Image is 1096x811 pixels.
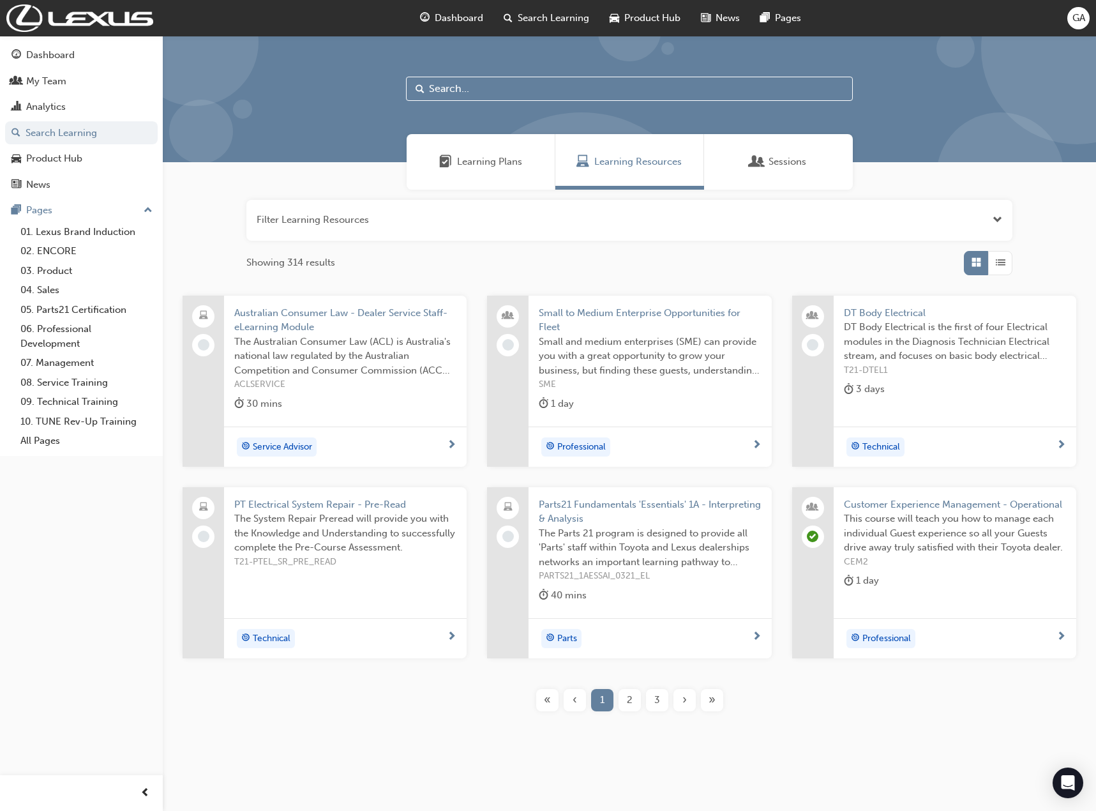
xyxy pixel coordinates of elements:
[1072,11,1085,26] span: GA
[502,339,514,351] span: learningRecordVerb_NONE-icon
[539,587,587,603] div: 40 mins
[539,526,761,570] span: The Parts 21 program is designed to provide all 'Parts' staff within Toyota and Lexus dealerships...
[851,439,860,455] span: target-icon
[539,396,574,412] div: 1 day
[993,213,1002,227] span: Open the filter
[704,134,853,190] a: SessionsSessions
[539,377,761,392] span: SME
[792,487,1076,658] a: Customer Experience Management - OperationalThis course will teach you how to manage each individ...
[716,11,740,26] span: News
[539,569,761,584] span: PARTS21_1AESSAI_0321_EL
[15,392,158,412] a: 09. Technical Training
[11,205,21,216] span: pages-icon
[851,630,860,647] span: target-icon
[11,102,21,113] span: chart-icon
[198,531,209,542] span: learningRecordVerb_NONE-icon
[534,689,561,711] button: First page
[576,155,589,169] span: Learning Resources
[15,222,158,242] a: 01. Lexus Brand Induction
[752,632,762,643] span: next-icon
[183,296,467,467] a: Australian Consumer Law - Dealer Service Staff- eLearning ModuleThe Australian Consumer Law (ACL)...
[502,531,514,542] span: learningRecordVerb_NONE-icon
[610,10,619,26] span: car-icon
[241,439,250,455] span: target-icon
[691,5,750,31] a: news-iconNews
[487,487,771,658] a: Parts21 Fundamentals 'Essentials' 1A - Interpreting & AnalysisThe Parts 21 program is designed to...
[234,396,244,412] span: duration-icon
[26,151,82,166] div: Product Hub
[807,531,818,542] span: learningRecordVerb_ATTEND-icon
[504,308,513,324] span: people-icon
[15,241,158,261] a: 02. ENCORE
[234,306,456,335] span: Australian Consumer Law - Dealer Service Staff- eLearning Module
[15,353,158,373] a: 07. Management
[11,76,21,87] span: people-icon
[539,396,548,412] span: duration-icon
[862,440,900,455] span: Technical
[5,70,158,93] a: My Team
[15,373,158,393] a: 08. Service Training
[11,153,21,165] span: car-icon
[447,440,456,451] span: next-icon
[11,128,20,139] span: search-icon
[539,306,761,335] span: Small to Medium Enterprise Opportunities for Fleet
[198,339,209,351] span: learningRecordVerb_NONE-icon
[808,499,817,516] span: people-icon
[539,335,761,378] span: Small and medium enterprises (SME) can provide you with a great opportunity to grow your business...
[420,10,430,26] span: guage-icon
[539,497,761,526] span: Parts21 Fundamentals 'Essentials' 1A - Interpreting & Analysis
[493,5,599,31] a: search-iconSearch Learning
[5,43,158,67] a: Dashboard
[599,5,691,31] a: car-iconProduct Hub
[5,95,158,119] a: Analytics
[844,381,885,397] div: 3 days
[199,308,208,324] span: laptop-icon
[11,50,21,61] span: guage-icon
[234,377,456,392] span: ACLSERVICE
[26,203,52,218] div: Pages
[457,155,522,169] span: Learning Plans
[144,202,153,219] span: up-icon
[416,82,424,96] span: Search
[6,4,153,32] img: Trak
[241,630,250,647] span: target-icon
[808,308,817,324] span: people-icon
[246,255,335,270] span: Showing 314 results
[15,261,158,281] a: 03. Product
[234,555,456,570] span: T21-PTEL_SR_PRE_READ
[546,630,555,647] span: target-icon
[544,693,551,708] span: «
[183,487,467,658] a: PT Electrical System Repair - Pre-ReadThe System Repair Preread will provide you with the Knowled...
[15,431,158,451] a: All Pages
[557,440,606,455] span: Professional
[750,5,811,31] a: pages-iconPages
[844,555,1066,570] span: CEM2
[627,693,633,708] span: 2
[253,440,312,455] span: Service Advisor
[709,693,716,708] span: »
[487,296,771,467] a: Small to Medium Enterprise Opportunities for FleetSmall and medium enterprises (SME) can provide ...
[5,199,158,222] button: Pages
[844,512,1066,555] span: This course will teach you how to manage each individual Guest experience so all your Guests driv...
[234,497,456,512] span: PT Electrical System Repair - Pre-Read
[701,10,710,26] span: news-icon
[1053,768,1083,798] div: Open Intercom Messenger
[410,5,493,31] a: guage-iconDashboard
[5,147,158,171] a: Product Hub
[844,381,853,397] span: duration-icon
[844,363,1066,378] span: T21-DTEL1
[234,396,282,412] div: 30 mins
[447,632,456,643] span: next-icon
[589,689,616,711] button: Page 1
[624,11,680,26] span: Product Hub
[407,134,555,190] a: Learning PlansLearning Plans
[15,412,158,432] a: 10. TUNE Rev-Up Training
[573,693,577,708] span: ‹
[844,320,1066,363] span: DT Body Electrical is the first of four Electrical modules in the Diagnosis Technician Electrical...
[26,100,66,114] div: Analytics
[5,121,158,145] a: Search Learning
[234,512,456,555] span: The System Repair Preread will provide you with the Knowledge and Understanding to successfully c...
[1056,632,1066,643] span: next-icon
[557,632,577,646] span: Parts
[26,74,66,89] div: My Team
